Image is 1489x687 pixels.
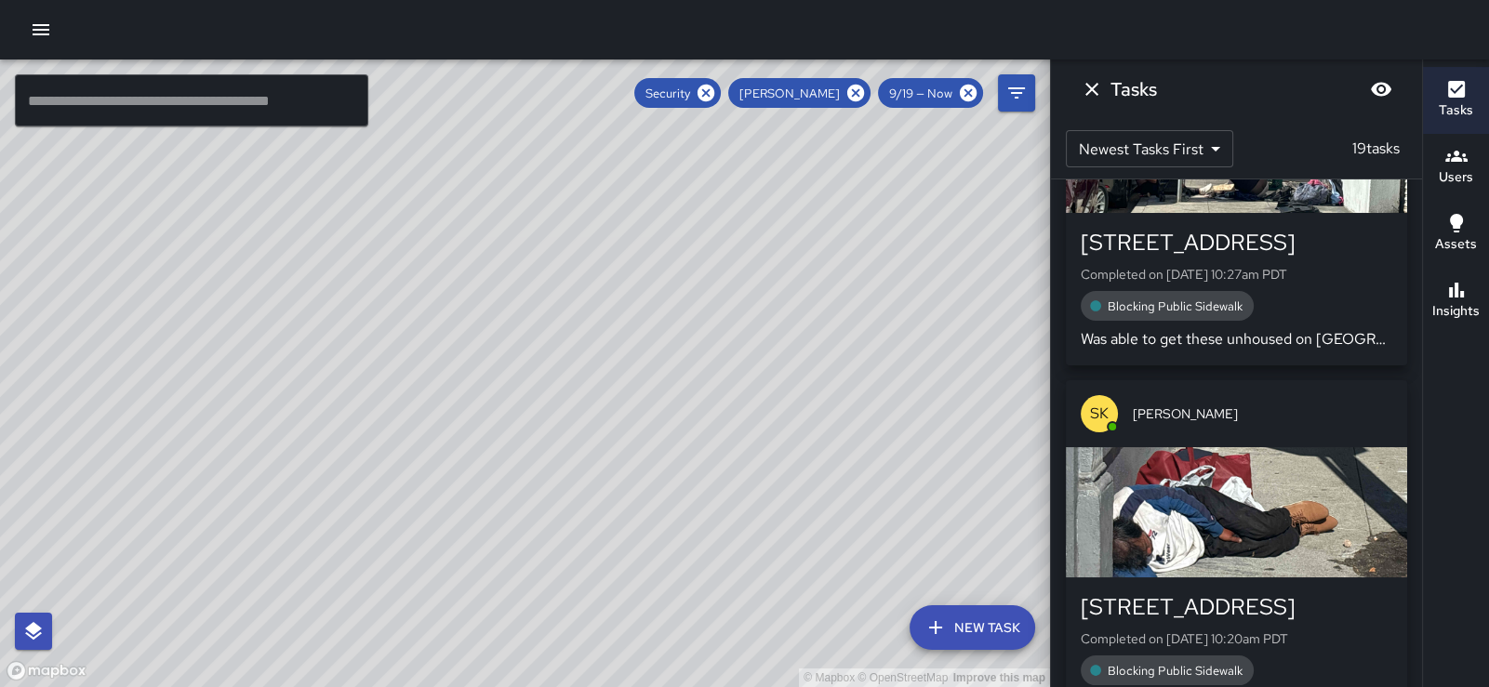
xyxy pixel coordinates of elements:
p: SK [1090,403,1109,425]
span: 9/19 — Now [878,86,964,101]
div: Security [634,78,721,108]
p: Completed on [DATE] 10:20am PDT [1081,629,1392,648]
div: [STREET_ADDRESS] [1081,228,1392,258]
h6: Insights [1432,301,1480,322]
button: Dismiss [1073,71,1110,108]
p: Was able to get these unhoused on [GEOGRAPHIC_DATA] to make a thorfair [1081,328,1392,350]
button: New Task [910,605,1035,650]
h6: Tasks [1439,100,1473,121]
span: Blocking Public Sidewalk [1097,298,1254,314]
h6: Users [1439,167,1473,188]
span: Security [634,86,701,101]
button: Blur [1363,71,1400,108]
div: Newest Tasks First [1066,130,1233,167]
p: Completed on [DATE] 10:27am PDT [1081,265,1392,284]
span: [PERSON_NAME] [728,86,851,101]
span: Blocking Public Sidewalk [1097,663,1254,679]
div: 9/19 — Now [878,78,983,108]
div: [STREET_ADDRESS] [1081,592,1392,622]
button: Tasks [1423,67,1489,134]
div: [PERSON_NAME] [728,78,871,108]
button: Insights [1423,268,1489,335]
h6: Assets [1435,234,1477,255]
button: Filters [998,74,1035,112]
h6: Tasks [1110,74,1157,104]
p: 19 tasks [1345,138,1407,160]
button: Users [1423,134,1489,201]
button: SK[STREET_ADDRESS]Completed on [DATE] 10:27am PDTBlocking Public SidewalkWas able to get these un... [1066,16,1407,365]
span: [PERSON_NAME] [1133,404,1392,423]
button: Assets [1423,201,1489,268]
